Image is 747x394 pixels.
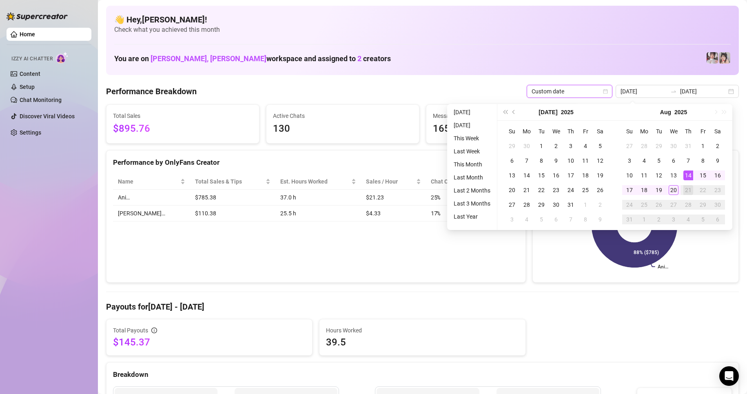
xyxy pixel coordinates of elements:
[621,87,667,96] input: Start date
[581,170,590,180] div: 18
[666,183,681,197] td: 2025-08-20
[549,168,563,183] td: 2025-07-16
[190,206,275,221] td: $110.38
[505,153,519,168] td: 2025-07-06
[666,197,681,212] td: 2025-08-27
[696,212,710,227] td: 2025-09-05
[450,107,494,117] li: [DATE]
[273,111,412,120] span: Active Chats
[707,52,718,64] img: Rosie
[563,139,578,153] td: 2025-07-03
[603,89,608,94] span: calendar
[534,183,549,197] td: 2025-07-22
[622,124,637,139] th: Su
[505,139,519,153] td: 2025-06-29
[549,183,563,197] td: 2025-07-23
[536,215,546,224] div: 5
[681,153,696,168] td: 2025-08-07
[625,141,634,151] div: 27
[151,54,266,63] span: [PERSON_NAME], [PERSON_NAME]
[507,170,517,180] div: 13
[534,197,549,212] td: 2025-07-29
[683,170,693,180] div: 14
[549,212,563,227] td: 2025-08-06
[566,156,576,166] div: 10
[593,212,607,227] td: 2025-08-09
[534,168,549,183] td: 2025-07-15
[593,153,607,168] td: 2025-07-12
[522,200,532,210] div: 28
[698,215,708,224] div: 5
[273,121,412,137] span: 130
[505,183,519,197] td: 2025-07-20
[654,170,664,180] div: 12
[450,120,494,130] li: [DATE]
[563,212,578,227] td: 2025-08-07
[450,212,494,221] li: Last Year
[652,168,666,183] td: 2025-08-12
[106,301,739,312] h4: Payouts for [DATE] - [DATE]
[450,159,494,169] li: This Month
[431,193,444,202] span: 25 %
[549,197,563,212] td: 2025-07-30
[698,141,708,151] div: 1
[114,54,391,63] h1: You are on workspace and assigned to creators
[280,177,350,186] div: Est. Hours Worked
[625,185,634,195] div: 17
[637,153,652,168] td: 2025-08-04
[578,168,593,183] td: 2025-07-18
[681,183,696,197] td: 2025-08-21
[20,129,41,136] a: Settings
[595,185,605,195] div: 26
[519,124,534,139] th: Mo
[113,206,190,221] td: [PERSON_NAME]…
[566,185,576,195] div: 24
[450,186,494,195] li: Last 2 Months
[595,141,605,151] div: 5
[532,85,607,97] span: Custom date
[450,146,494,156] li: Last Week
[522,170,532,180] div: 14
[551,200,561,210] div: 30
[698,185,708,195] div: 22
[551,156,561,166] div: 9
[563,168,578,183] td: 2025-07-17
[652,212,666,227] td: 2025-09-02
[326,326,519,335] span: Hours Worked
[431,209,444,218] span: 17 %
[660,104,671,120] button: Choose a month
[622,197,637,212] td: 2025-08-24
[275,206,361,221] td: 25.5 h
[719,52,730,64] img: Ani
[563,183,578,197] td: 2025-07-24
[625,200,634,210] div: 24
[595,156,605,166] div: 12
[113,326,148,335] span: Total Payouts
[622,168,637,183] td: 2025-08-10
[357,54,361,63] span: 2
[534,212,549,227] td: 2025-08-05
[326,336,519,349] span: 39.5
[710,183,725,197] td: 2025-08-23
[113,190,190,206] td: Ani…
[696,124,710,139] th: Fr
[539,104,557,120] button: Choose a month
[505,212,519,227] td: 2025-08-03
[507,156,517,166] div: 6
[507,200,517,210] div: 27
[683,215,693,224] div: 4
[366,177,415,186] span: Sales / Hour
[652,197,666,212] td: 2025-08-26
[713,156,723,166] div: 9
[681,168,696,183] td: 2025-08-14
[681,124,696,139] th: Th
[681,139,696,153] td: 2025-07-31
[666,124,681,139] th: We
[654,215,664,224] div: 2
[501,104,510,120] button: Last year (Control + left)
[654,200,664,210] div: 26
[666,212,681,227] td: 2025-09-03
[710,197,725,212] td: 2025-08-30
[637,139,652,153] td: 2025-07-28
[710,139,725,153] td: 2025-08-02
